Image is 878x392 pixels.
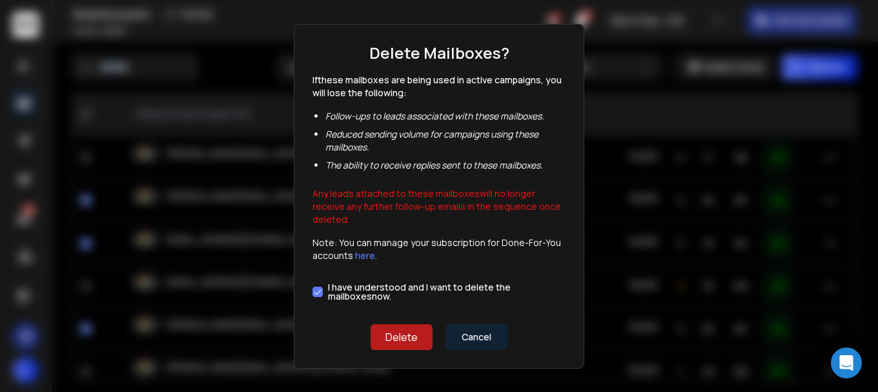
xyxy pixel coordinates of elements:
h1: Delete Mailboxes? [369,43,509,63]
p: Any leads attached to these mailboxes will no longer receive any further follow-up emails in the ... [312,182,566,226]
button: Cancel [445,324,507,350]
label: I have understood and I want to delete the mailbox es now. [328,283,566,301]
li: Reduced sending volume for campaigns using these mailboxes . [325,128,566,154]
a: here [355,249,375,262]
div: Open Intercom Messenger [831,347,862,378]
li: The ability to receive replies sent to these mailboxes . [325,159,566,172]
li: Follow-ups to leads associated with these mailboxes . [325,110,566,123]
p: Note: You can manage your subscription for Done-For-You accounts . [312,236,566,262]
p: If these mailboxes are being used in active campaigns, you will lose the following: [312,74,566,99]
button: Delete [371,324,433,350]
